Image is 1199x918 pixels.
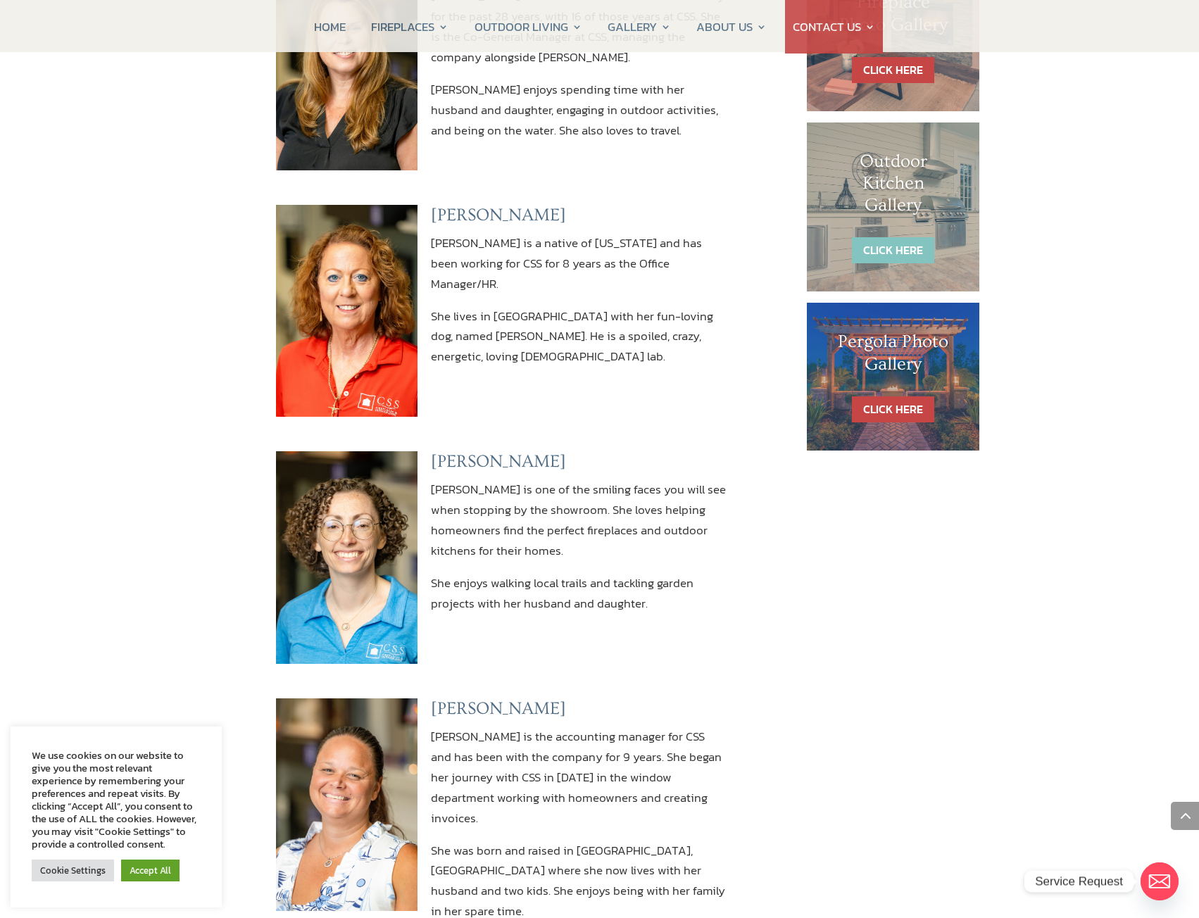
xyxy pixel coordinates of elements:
[32,749,201,850] div: We use cookies on our website to give you the most relevant experience by remembering your prefer...
[1141,862,1179,900] a: Email
[431,233,727,306] p: [PERSON_NAME] is a native of [US_STATE] and has been working for CSS for 8 years as the Office Ma...
[431,306,727,367] p: She lives in [GEOGRAPHIC_DATA] with her fun-loving dog, named [PERSON_NAME]. He is a spoiled, cra...
[852,396,934,422] a: CLICK HERE
[276,698,418,911] img: stephanie_2X3
[431,698,727,727] h3: [PERSON_NAME]
[276,451,418,664] img: amy_2X3
[431,573,727,614] p: She enjoys walking local trails and tackling garden projects with her husband and daughter.
[276,205,418,417] img: christeena_2X3
[431,205,727,233] h3: [PERSON_NAME]
[32,860,114,881] a: Cookie Settings
[431,451,727,479] h3: [PERSON_NAME]
[121,860,180,881] a: Accept All
[852,237,934,263] a: CLICK HERE
[835,151,952,224] h1: Outdoor Kitchen Gallery
[431,80,727,141] p: [PERSON_NAME] enjoys spending time with her husband and daughter, engaging in outdoor activities,...
[835,331,952,382] h1: Pergola Photo Gallery
[431,479,727,573] p: [PERSON_NAME] is one of the smiling faces you will see when stopping by the showroom. She loves h...
[852,57,934,83] a: CLICK HERE
[431,727,727,841] p: [PERSON_NAME] is the accounting manager for CSS and has been with the company for 9 years. She be...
